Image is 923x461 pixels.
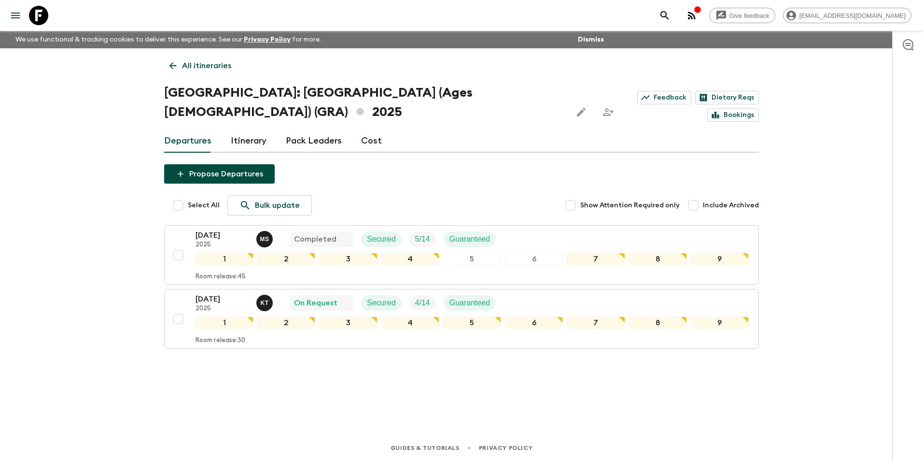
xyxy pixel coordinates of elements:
[255,200,300,211] p: Bulk update
[196,273,246,281] p: Room release: 45
[260,299,268,307] p: K T
[164,56,237,75] a: All itineraries
[629,317,687,329] div: 8
[691,317,749,329] div: 9
[286,130,342,153] a: Pack Leaders
[196,230,249,241] p: [DATE]
[294,233,336,245] p: Completed
[794,12,911,19] span: [EMAIL_ADDRESS][DOMAIN_NAME]
[164,164,275,184] button: Propose Departures
[257,317,315,329] div: 2
[629,253,687,265] div: 8
[257,253,315,265] div: 2
[12,31,325,48] p: We use functional & tracking cookies to deliver this experience. See our for more.
[409,231,436,247] div: Trip Fill
[691,253,749,265] div: 9
[415,297,430,309] p: 4 / 14
[361,231,402,247] div: Secured
[567,317,625,329] div: 7
[637,91,691,104] a: Feedback
[227,195,312,216] a: Bulk update
[367,233,396,245] p: Secured
[505,317,563,329] div: 6
[409,295,436,311] div: Trip Fill
[182,60,231,72] p: All itineraries
[256,298,275,305] span: Kostantinos Tsaousis
[196,253,253,265] div: 1
[695,91,759,104] a: Dietary Reqs
[709,8,775,23] a: Give feedback
[196,241,249,249] p: 2025
[443,253,501,265] div: 5
[164,130,211,153] a: Departures
[449,297,490,309] p: Guaranteed
[707,108,759,122] a: Bookings
[164,225,759,285] button: [DATE]2025Magda SotiriadisCompletedSecuredTrip FillGuaranteed123456789Room release:45
[256,234,275,242] span: Magda Sotiriadis
[361,130,382,153] a: Cost
[655,6,674,25] button: search adventures
[443,317,501,329] div: 5
[381,253,439,265] div: 4
[599,102,618,122] span: Share this itinerary
[575,33,606,46] button: Dismiss
[244,36,291,43] a: Privacy Policy
[381,317,439,329] div: 4
[415,233,430,245] p: 5 / 14
[724,12,775,19] span: Give feedback
[572,102,591,122] button: Edit this itinerary
[580,201,680,210] span: Show Attention Required only
[449,233,490,245] p: Guaranteed
[196,337,245,345] p: Room release: 30
[391,443,460,453] a: Guides & Tutorials
[319,317,377,329] div: 3
[367,297,396,309] p: Secured
[164,289,759,349] button: [DATE]2025Kostantinos TsaousisOn RequestSecuredTrip FillGuaranteed123456789Room release:30
[294,297,337,309] p: On Request
[231,130,266,153] a: Itinerary
[6,6,25,25] button: menu
[479,443,532,453] a: Privacy Policy
[783,8,911,23] div: [EMAIL_ADDRESS][DOMAIN_NAME]
[256,295,275,311] button: KT
[196,317,253,329] div: 1
[196,305,249,313] p: 2025
[319,253,377,265] div: 3
[703,201,759,210] span: Include Archived
[188,201,220,210] span: Select All
[196,293,249,305] p: [DATE]
[164,83,564,122] h1: [GEOGRAPHIC_DATA]: [GEOGRAPHIC_DATA] (Ages [DEMOGRAPHIC_DATA]) (GRA) 2025
[505,253,563,265] div: 6
[567,253,625,265] div: 7
[361,295,402,311] div: Secured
